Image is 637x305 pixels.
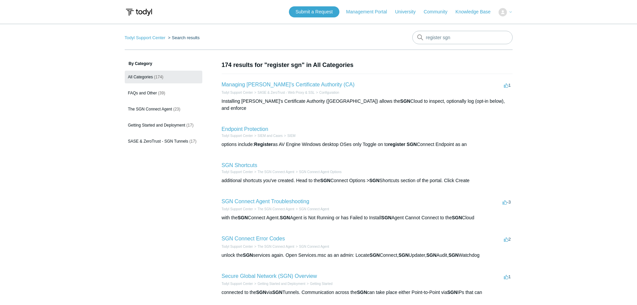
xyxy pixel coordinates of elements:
[125,61,202,67] h3: By Category
[238,215,248,220] em: SGN
[128,123,185,128] span: Getting Started and Deployment
[222,199,309,204] a: SGN Connect Agent Troubleshooting
[253,207,294,212] li: The SGN Connect Agent
[222,207,253,212] li: Todyl Support Center
[125,135,202,148] a: SASE & ZeroTrust - SGN Tunnels (17)
[310,282,332,286] a: Getting Started
[128,75,153,79] span: All Categories
[315,90,339,95] li: Configuration
[504,274,511,279] span: 1
[253,133,283,138] li: SIEM and Cases
[222,214,513,221] div: with the Connect Agent. Agent is Not Running or has Failed to Install Agent Cannot Connect to the...
[222,170,253,174] a: Todyl Support Center
[128,139,188,144] span: SASE & ZeroTrust - SGN Tunnels
[222,177,513,184] div: additional shortcuts you've created. Head to the Connect Options > Shortcuts section of the porta...
[319,91,339,94] a: Configuration
[452,215,462,220] em: SGN
[455,8,497,15] a: Knowledge Base
[189,139,196,144] span: (17)
[257,282,305,286] a: Getting Started and Deployment
[125,35,167,40] li: Todyl Support Center
[257,134,283,138] a: SIEM and Cases
[128,107,172,111] span: The SGN Connect Agent
[186,123,193,128] span: (17)
[125,35,166,40] a: Todyl Support Center
[222,98,513,112] div: Installing [PERSON_NAME]'s Certificate Authority ([GEOGRAPHIC_DATA]) allows the Cloud to inspect,...
[222,134,253,138] a: Todyl Support Center
[222,133,253,138] li: Todyl Support Center
[283,133,295,138] li: SIEM
[369,252,380,258] em: SGN
[257,245,294,248] a: The SGN Connect Agent
[447,290,457,295] em: SGN
[381,215,391,220] em: SGN
[222,252,513,259] div: unlock the services again. Open Services.msc as an admin: Locate Connect, Updater, Audit, Watchdog
[173,107,180,111] span: (23)
[305,281,332,286] li: Getting Started
[294,244,329,249] li: SGN Connect Agent
[400,98,410,104] em: SGN
[412,31,513,44] input: Search
[222,61,513,70] h1: 174 results for "register sgn" in All Categories
[167,35,200,40] li: Search results
[125,119,202,132] a: Getting Started and Deployment (17)
[222,207,253,211] a: Todyl Support Center
[222,282,253,286] a: Todyl Support Center
[222,244,253,249] li: Todyl Support Center
[299,170,341,174] a: SGN Connect Agent Options
[280,215,290,220] em: SGN
[257,91,315,94] a: SASE & ZeroTrust - Web Proxy & SSL
[426,252,436,258] em: SGN
[158,91,165,95] span: (39)
[222,169,253,174] li: Todyl Support Center
[125,103,202,116] a: The SGN Connect Agent (23)
[154,75,164,79] span: (174)
[222,273,317,279] a: Secure Global Network (SGN) Overview
[125,6,153,18] img: Todyl Support Center Help Center home page
[399,252,409,258] em: SGN
[257,170,294,174] a: The SGN Connect Agent
[424,8,454,15] a: Community
[222,90,253,95] li: Todyl Support Center
[253,169,294,174] li: The SGN Connect Agent
[395,8,422,15] a: University
[243,252,253,258] em: SGN
[253,244,294,249] li: The SGN Connect Agent
[357,290,367,295] em: SGN
[125,87,202,99] a: FAQs and Other (39)
[369,178,380,183] em: SGN
[222,82,355,87] a: Managing [PERSON_NAME]'s Certificate Authority (CA)
[294,169,341,174] li: SGN Connect Agent Options
[125,71,202,83] a: All Categories (174)
[222,289,513,296] div: connected to the via Tunnels. Communication across the can take place either Point-to-Point via I...
[320,178,330,183] em: SGN
[448,252,458,258] em: SGN
[504,83,511,88] span: 1
[253,281,305,286] li: Getting Started and Deployment
[222,91,253,94] a: Todyl Support Center
[222,245,253,248] a: Todyl Support Center
[222,281,253,286] li: Todyl Support Center
[346,8,394,15] a: Management Portal
[128,91,157,95] span: FAQs and Other
[287,134,295,138] a: SIEM
[253,90,314,95] li: SASE & ZeroTrust - Web Proxy & SSL
[257,207,294,211] a: The SGN Connect Agent
[222,162,257,168] a: SGN Shortcuts
[222,126,269,132] a: Endpoint Protection
[299,207,329,211] a: SGN Connect Agent
[503,200,511,205] span: -3
[272,290,282,295] em: SGN
[254,142,273,147] em: Register
[504,237,511,242] span: 2
[222,236,285,241] a: SGN Connect Error Codes
[299,245,329,248] a: SGN Connect Agent
[256,290,266,295] em: SGN
[289,6,339,17] a: Submit a Request
[388,142,417,147] em: register SGN
[222,141,513,148] div: options include: as AV Engine Windows desktop OSes only Toggle on to Connect Endpoint as an
[294,207,329,212] li: SGN Connect Agent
